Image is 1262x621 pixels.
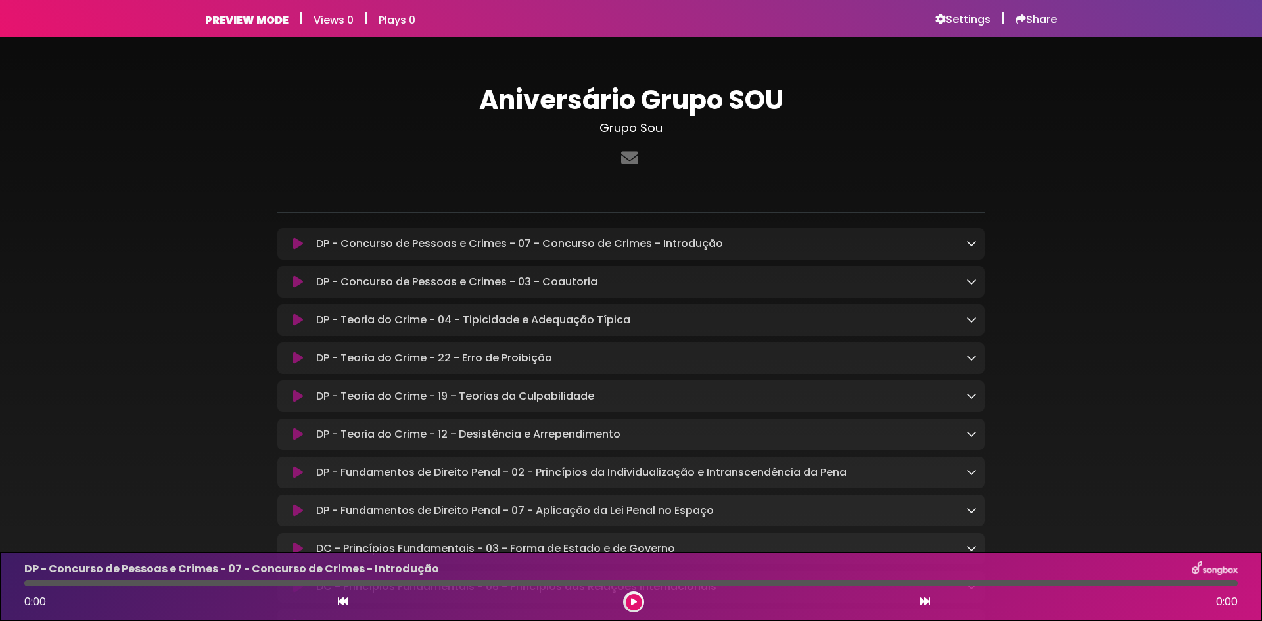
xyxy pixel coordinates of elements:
[316,312,630,328] p: DP - Teoria do Crime - 04 - Tipicidade e Adequação Típica
[316,350,552,366] p: DP - Teoria do Crime - 22 - Erro de Proibição
[316,426,620,442] p: DP - Teoria do Crime - 12 - Desistência e Arrependimento
[364,11,368,26] h5: |
[277,121,985,135] h3: Grupo Sou
[379,14,415,26] h6: Plays 0
[1001,11,1005,26] h5: |
[316,465,847,480] p: DP - Fundamentos de Direito Penal - 02 - Princípios da Individualização e Intranscendência da Pena
[316,274,597,290] p: DP - Concurso de Pessoas e Crimes - 03 - Coautoria
[24,594,46,609] span: 0:00
[1192,561,1238,578] img: songbox-logo-white.png
[1216,594,1238,610] span: 0:00
[277,84,985,116] h1: Aniversário Grupo SOU
[935,13,991,26] a: Settings
[24,561,439,577] p: DP - Concurso de Pessoas e Crimes - 07 - Concurso de Crimes - Introdução
[316,236,723,252] p: DP - Concurso de Pessoas e Crimes - 07 - Concurso de Crimes - Introdução
[205,14,289,26] h6: PREVIEW MODE
[1016,13,1057,26] a: Share
[314,14,354,26] h6: Views 0
[316,541,675,557] p: DC - Princípios Fundamentais - 03 - Forma de Estado e de Governo
[299,11,303,26] h5: |
[316,503,714,518] p: DP - Fundamentos de Direito Penal - 07 - Aplicação da Lei Penal no Espaço
[316,388,594,404] p: DP - Teoria do Crime - 19 - Teorias da Culpabilidade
